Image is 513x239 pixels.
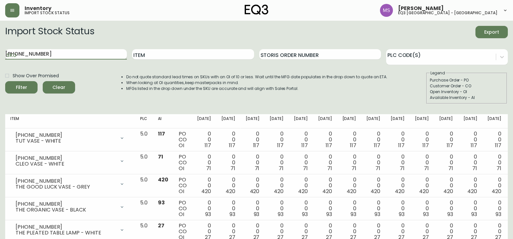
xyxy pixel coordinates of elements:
[463,154,477,171] div: 0 0
[253,142,260,149] span: 117
[366,154,380,171] div: 0 0
[16,138,116,144] div: TUT VASE - WHITE
[318,200,332,217] div: 0 0
[10,200,130,214] div: [PHONE_NUMBER]THE ORGANIC VASE - BLACK
[294,200,308,217] div: 0 0
[471,142,477,149] span: 117
[5,81,38,93] button: Filter
[439,200,453,217] div: 0 0
[366,200,380,217] div: 0 0
[471,211,477,218] span: 93
[206,165,211,172] span: 71
[475,26,508,38] button: Export
[439,131,453,148] div: 0 0
[375,165,380,172] span: 71
[43,81,75,93] button: Clear
[430,89,504,95] div: Open Inventory - OI
[302,211,308,218] span: 93
[126,74,388,80] li: Do not quote standard lead times on SKUs with an OI of 10 or less. Wait until the MFG date popula...
[395,188,405,195] span: 420
[487,154,501,171] div: 0 0
[270,200,284,217] div: 0 0
[126,80,388,86] li: When looking at OI quantities, keep masterpacks in mind.
[318,177,332,194] div: 0 0
[496,165,501,172] span: 71
[10,223,130,237] div: [PHONE_NUMBER]THE PLEATED TABLE LAMP - WHITE
[342,131,356,148] div: 0 0
[10,131,130,145] div: [PHONE_NUMBER]TUT VASE - WHITE
[221,177,235,194] div: 0 0
[216,114,240,128] th: [DATE]
[294,154,308,171] div: 0 0
[270,131,284,148] div: 0 0
[366,177,380,194] div: 0 0
[240,114,265,128] th: [DATE]
[246,177,260,194] div: 0 0
[419,188,429,195] span: 420
[318,154,332,171] div: 0 0
[274,188,284,195] span: 420
[179,188,184,195] span: OI
[16,161,116,167] div: CLEO VASE - WHITE
[278,211,284,218] span: 93
[13,72,59,79] span: Show Over Promised
[135,128,153,151] td: 5.0
[289,114,313,128] th: [DATE]
[48,83,70,92] span: Clear
[16,207,116,213] div: THE ORGANIC VASE - BLACK
[294,131,308,148] div: 0 0
[399,211,405,218] span: 93
[179,200,187,217] div: PO CO
[430,70,446,76] legend: Legend
[398,142,405,149] span: 117
[16,178,116,184] div: [PHONE_NUMBER]
[410,114,434,128] th: [DATE]
[350,142,356,149] span: 117
[197,200,211,217] div: 0 0
[439,154,453,171] div: 0 0
[487,131,501,148] div: 0 0
[153,114,173,128] th: AI
[10,177,130,191] div: [PHONE_NUMBER]THE GOOD LUCK VASE - GREY
[255,165,260,172] span: 71
[380,4,393,17] img: 1b6e43211f6f3cc0b0729c9049b8e7af
[326,142,332,149] span: 117
[342,177,356,194] div: 0 0
[229,142,235,149] span: 117
[270,154,284,171] div: 0 0
[264,114,289,128] th: [DATE]
[463,200,477,217] div: 0 0
[158,222,164,229] span: 27
[197,154,211,171] div: 0 0
[303,165,308,172] span: 71
[135,151,153,174] td: 5.0
[434,114,458,128] th: [DATE]
[230,165,235,172] span: 71
[197,177,211,194] div: 0 0
[294,177,308,194] div: 0 0
[424,165,429,172] span: 71
[391,200,405,217] div: 0 0
[374,142,380,149] span: 117
[16,230,116,236] div: THE PLEATED TABLE LAMP - WHITE
[10,154,130,168] div: [PHONE_NUMBER]CLEO VASE - WHITE
[246,131,260,148] div: 0 0
[197,131,211,148] div: 0 0
[391,154,405,171] div: 0 0
[226,188,235,195] span: 420
[126,86,388,92] li: MFGs listed in the drop down under the SKU are accurate and will align with Sales Portal.
[415,131,429,148] div: 0 0
[250,188,260,195] span: 420
[463,177,477,194] div: 0 0
[430,77,504,83] div: Purchase Order - PO
[301,142,308,149] span: 117
[415,200,429,217] div: 0 0
[482,114,507,128] th: [DATE]
[327,165,332,172] span: 71
[221,200,235,217] div: 0 0
[279,165,284,172] span: 71
[158,153,163,160] span: 71
[385,114,410,128] th: [DATE]
[192,114,216,128] th: [DATE]
[158,130,165,137] span: 117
